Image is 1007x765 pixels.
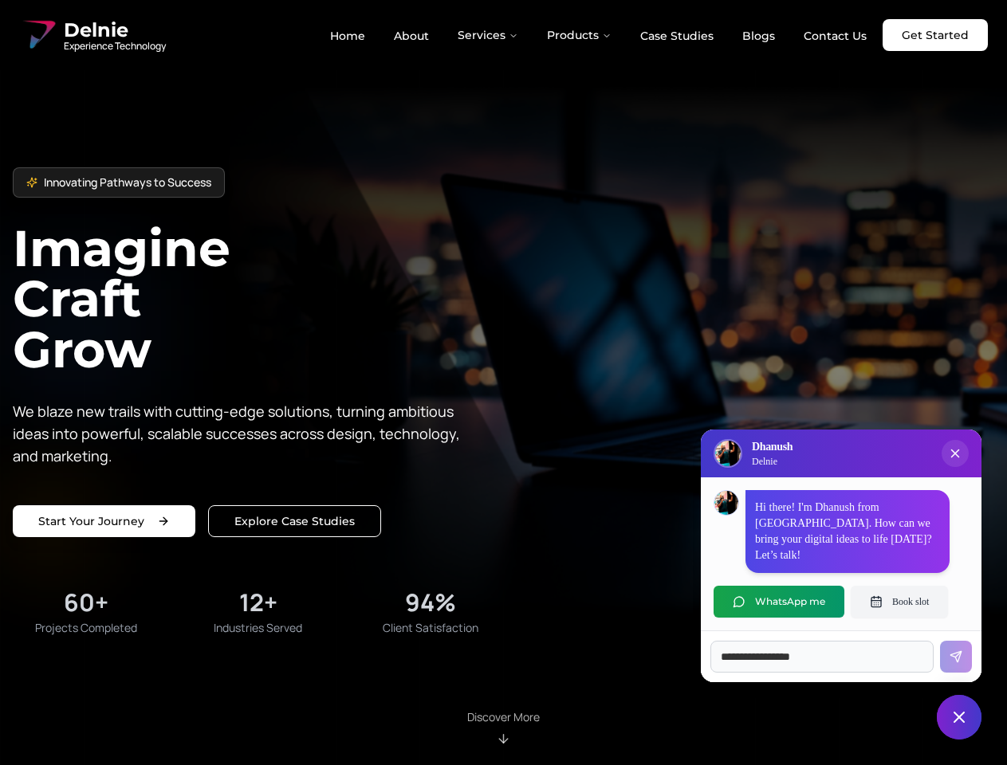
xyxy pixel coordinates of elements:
span: Client Satisfaction [383,620,478,636]
a: Delnie Logo Full [19,16,166,54]
button: Products [534,19,624,51]
h1: Imagine Craft Grow [13,223,504,374]
div: Scroll to About section [467,709,540,746]
nav: Main [317,19,879,51]
img: Delnie Logo [19,16,57,54]
button: Close chat [937,695,981,739]
p: Hi there! I'm Dhanush from [GEOGRAPHIC_DATA]. How can we bring your digital ideas to life [DATE]?... [755,500,940,563]
a: Explore our solutions [208,505,381,537]
button: Services [445,19,531,51]
p: We blaze new trails with cutting-edge solutions, turning ambitious ideas into powerful, scalable ... [13,400,472,467]
button: WhatsApp me [714,586,844,618]
a: About [381,22,442,49]
a: Home [317,22,378,49]
div: 12+ [239,588,277,617]
span: Industries Served [214,620,302,636]
a: Case Studies [627,22,726,49]
span: Delnie [64,18,166,43]
span: Experience Technology [64,40,166,53]
button: Book slot [851,586,948,618]
p: Discover More [467,709,540,725]
img: Delnie Logo [715,441,741,466]
h3: Dhanush [752,439,793,455]
a: Blogs [730,22,788,49]
span: Projects Completed [35,620,137,636]
div: 60+ [64,588,108,617]
a: Start your project with us [13,505,195,537]
div: 94% [405,588,456,617]
p: Delnie [752,455,793,468]
button: Close chat popup [942,440,969,467]
a: Contact Us [791,22,879,49]
span: Innovating Pathways to Success [44,175,211,190]
a: Get Started [883,19,988,51]
img: Dhanush [714,491,738,515]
